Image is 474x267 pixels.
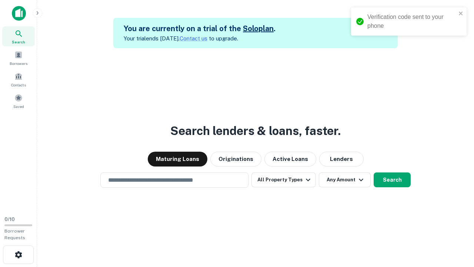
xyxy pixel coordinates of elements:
[12,6,26,21] img: capitalize-icon.png
[210,152,261,167] button: Originations
[2,26,35,46] a: Search
[180,35,207,42] a: Contact us
[10,60,27,66] span: Borrowers
[319,152,364,167] button: Lenders
[13,103,24,109] span: Saved
[148,152,207,167] button: Maturing Loans
[251,172,316,187] button: All Property Types
[319,172,371,187] button: Any Amount
[2,69,35,89] a: Contacts
[4,217,15,222] span: 0 / 10
[458,10,464,17] button: close
[374,172,411,187] button: Search
[437,208,474,243] iframe: Chat Widget
[2,91,35,111] a: Saved
[2,48,35,68] a: Borrowers
[243,24,274,33] a: Soloplan
[170,122,341,140] h3: Search lenders & loans, faster.
[367,13,456,30] div: Verification code sent to your phone
[12,39,25,45] span: Search
[124,23,276,34] h5: You are currently on a trial of the .
[11,82,26,88] span: Contacts
[4,228,25,240] span: Borrower Requests
[124,34,276,43] p: Your trial ends [DATE]. to upgrade.
[264,152,316,167] button: Active Loans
